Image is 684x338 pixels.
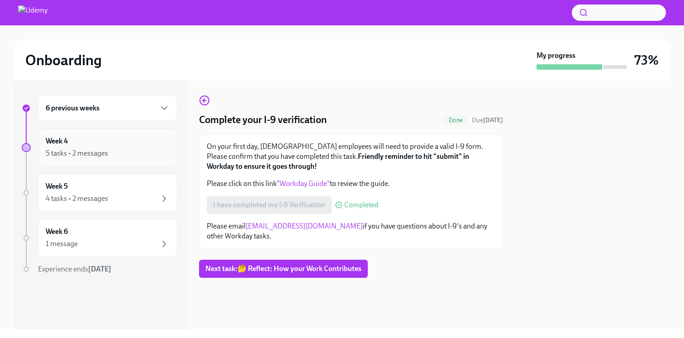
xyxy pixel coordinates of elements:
h6: 6 previous weeks [46,103,100,113]
a: Week 61 message [22,219,177,257]
a: Week 54 tasks • 2 messages [22,174,177,212]
img: Udemy [18,5,47,20]
div: 4 tasks • 2 messages [46,194,108,204]
a: Week 45 tasks • 2 messages [22,129,177,167]
strong: [DATE] [483,116,503,124]
p: Please click on this link to review the guide. [207,179,495,189]
p: Please email if you have questions about I-9's and any other Workday tasks. [207,221,495,241]
a: [EMAIL_ADDRESS][DOMAIN_NAME] [246,222,363,230]
span: Completed [344,201,379,209]
span: Next task : 🤔 Reflect: How your Work Contributes [205,264,361,273]
span: Due [472,116,503,124]
span: Experience ends [38,265,111,273]
h3: 73% [634,52,659,68]
a: "Workday Guide" [277,179,330,188]
strong: My progress [537,51,575,61]
h6: Week 5 [46,181,68,191]
h2: Onboarding [25,51,102,69]
strong: [DATE] [88,265,111,273]
div: 5 tasks • 2 messages [46,148,108,158]
span: August 13th, 2025 11:00 [472,116,503,124]
div: 1 message [46,239,78,249]
button: Next task:🤔 Reflect: How your Work Contributes [199,260,368,278]
h4: Complete your I-9 verification [199,113,327,127]
h6: Week 6 [46,227,68,237]
p: On your first day, [DEMOGRAPHIC_DATA] employees will need to provide a valid I-9 form. Please con... [207,142,495,171]
div: 6 previous weeks [38,95,177,121]
span: Done [443,117,468,124]
h6: Week 4 [46,136,68,146]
